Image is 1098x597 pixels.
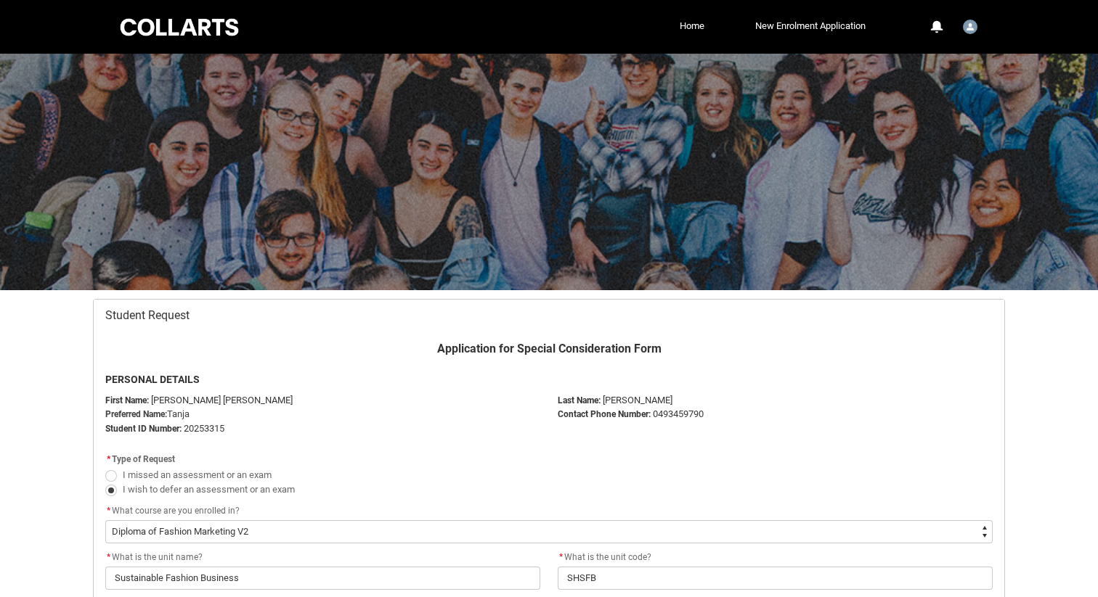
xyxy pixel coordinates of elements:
[105,393,540,408] p: [PERSON_NAME] [PERSON_NAME]
[558,395,601,405] b: Last Name:
[123,469,272,480] span: I missed an assessment or an exam
[112,454,175,464] span: Type of Request
[105,552,203,562] span: What is the unit name?
[105,374,200,385] b: PERSONAL DETAILS
[112,506,240,516] span: What course are you enrolled in?
[107,506,110,516] abbr: required
[676,15,708,37] a: Home
[959,14,981,37] button: User Profile Student.tdatwyl.20253315
[167,408,190,419] span: Tanja
[105,308,190,323] span: Student Request
[558,393,993,408] p: [PERSON_NAME]
[107,454,110,464] abbr: required
[437,342,662,355] b: Application for Special Consideration Form
[105,424,182,434] strong: Student ID Number:
[105,421,540,436] p: 20253315
[105,409,167,419] strong: Preferred Name:
[105,395,149,405] strong: First Name:
[653,408,704,419] span: 0493459790
[123,484,295,495] span: I wish to defer an assessment or an exam
[559,552,563,562] abbr: required
[107,552,110,562] abbr: required
[963,20,977,34] img: Student.tdatwyl.20253315
[558,552,651,562] span: What is the unit code?
[558,409,651,419] b: Contact Phone Number:
[752,15,869,37] a: New Enrolment Application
